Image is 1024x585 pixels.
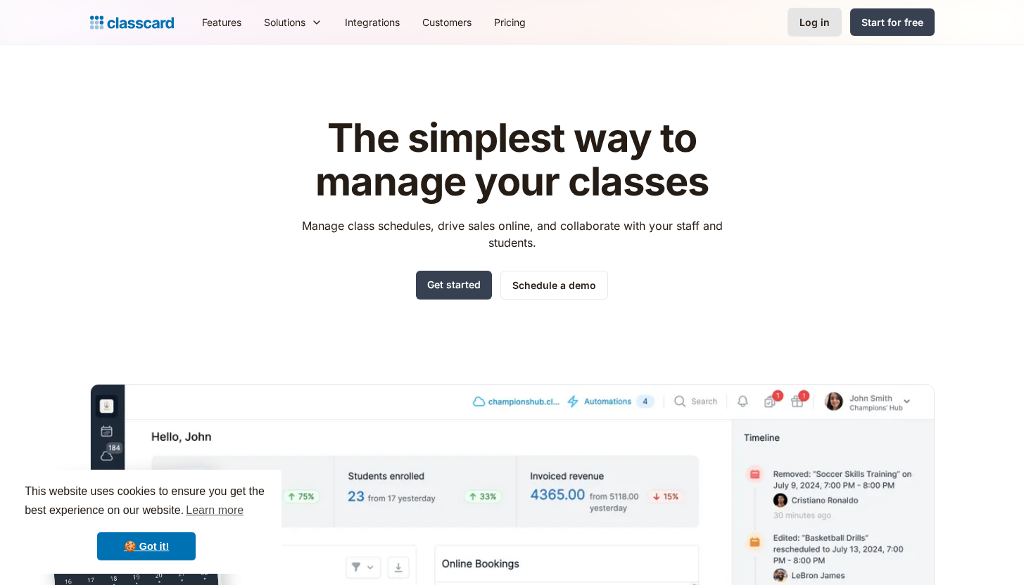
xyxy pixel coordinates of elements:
a: home [90,13,174,32]
div: Solutions [253,6,334,38]
a: Start for free [850,8,935,36]
div: Start for free [861,15,923,30]
a: Features [191,6,253,38]
a: Pricing [483,6,537,38]
p: Manage class schedules, drive sales online, and collaborate with your staff and students. [289,217,735,251]
h1: The simplest way to manage your classes [289,117,735,203]
div: Log in [799,15,830,30]
a: learn more about cookies [184,500,246,521]
a: Log in [788,8,842,37]
a: Integrations [334,6,411,38]
a: dismiss cookie message [97,532,196,560]
div: Solutions [264,15,305,30]
a: Get started [416,271,492,300]
a: Schedule a demo [500,271,608,300]
a: Customers [411,6,483,38]
span: This website uses cookies to ensure you get the best experience on our website. [25,483,268,521]
div: cookieconsent [11,470,282,574]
